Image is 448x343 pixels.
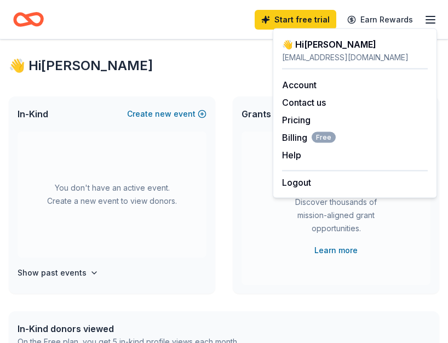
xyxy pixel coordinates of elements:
div: 👋 Hi [PERSON_NAME] [282,38,428,51]
div: In-Kind donors viewed [18,322,239,335]
a: Account [282,79,317,90]
a: Start free trial [255,10,336,30]
a: Earn Rewards [341,10,420,30]
div: 👋 Hi [PERSON_NAME] [9,57,439,75]
span: In-Kind [18,107,48,121]
a: Pricing [282,115,311,125]
button: Logout [282,176,311,189]
button: Contact us [282,96,326,109]
button: Show past events [18,266,99,279]
a: Home [13,7,44,32]
span: Grants [242,107,271,121]
button: Help [282,148,301,162]
h4: Show past events [18,266,87,279]
span: Billing [282,131,336,144]
button: BillingFree [282,131,336,144]
button: Createnewevent [127,107,206,121]
span: new [155,107,171,121]
div: Discover thousands of mission-aligned grant opportunities. [285,196,387,239]
span: Free [312,132,336,143]
div: You don't have an active event. Create a new event to view donors. [18,132,206,258]
a: Learn more [314,244,358,257]
div: [EMAIL_ADDRESS][DOMAIN_NAME] [282,51,428,64]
